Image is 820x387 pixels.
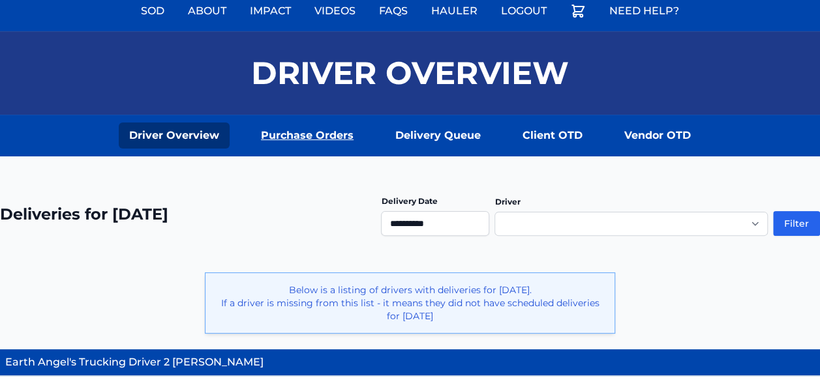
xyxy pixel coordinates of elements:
a: Purchase Orders [251,122,364,149]
input: Use the arrow keys to pick a date [381,211,489,236]
label: Driver [494,197,520,207]
a: Vendor OTD [614,122,701,149]
h1: Driver Overview [251,57,569,89]
a: Driver Overview [119,122,230,149]
button: Filter [773,211,820,236]
a: Client OTD [512,122,593,149]
p: Below is a listing of drivers with deliveries for [DATE]. If a driver is missing from this list -... [216,283,604,322]
a: Delivery Queue [385,122,491,149]
label: Delivery Date [381,196,437,206]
